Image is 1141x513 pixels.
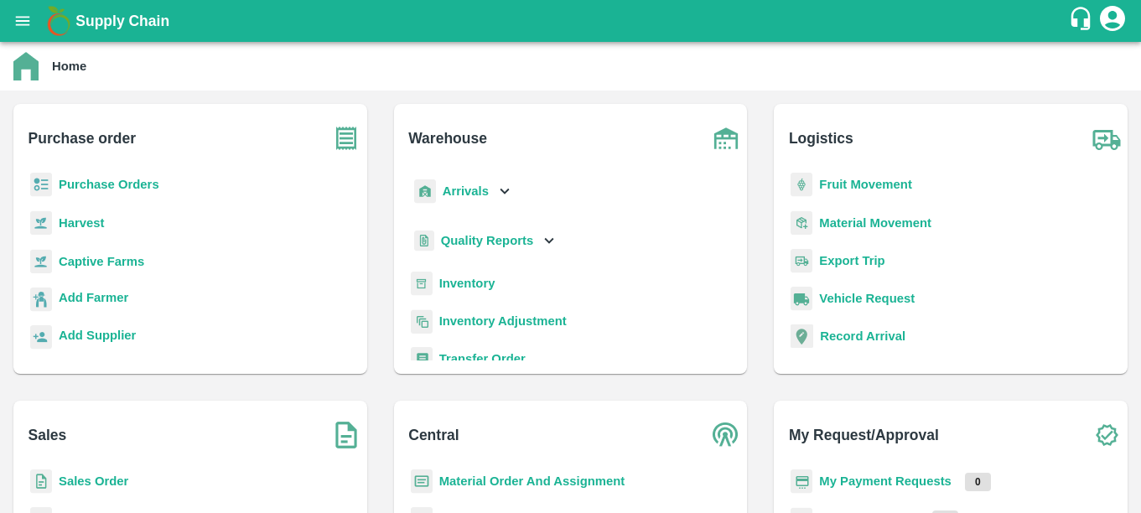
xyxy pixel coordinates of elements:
a: Fruit Movement [819,178,912,191]
a: Purchase Orders [59,178,159,191]
img: harvest [30,210,52,236]
div: Arrivals [411,173,515,210]
img: vehicle [791,287,812,311]
img: inventory [411,309,433,334]
a: Captive Farms [59,255,144,268]
img: harvest [30,249,52,274]
img: whArrival [414,179,436,204]
b: Quality Reports [441,234,534,247]
a: Export Trip [819,254,884,267]
img: central [705,414,747,456]
img: farmer [30,288,52,312]
img: soSales [325,414,367,456]
b: My Request/Approval [789,423,939,447]
img: delivery [791,249,812,273]
img: fruit [791,173,812,197]
img: home [13,52,39,80]
a: Material Movement [819,216,931,230]
a: Sales Order [59,474,128,488]
a: Inventory Adjustment [439,314,567,328]
a: Supply Chain [75,9,1068,33]
img: recordArrival [791,324,813,348]
a: My Payment Requests [819,474,952,488]
b: Arrivals [443,184,489,198]
img: truck [1086,117,1128,159]
b: Sales [29,423,67,447]
img: supplier [30,325,52,350]
img: check [1086,414,1128,456]
b: Add Farmer [59,291,128,304]
img: reciept [30,173,52,197]
img: warehouse [705,117,747,159]
img: whInventory [411,272,433,296]
div: account of current user [1097,3,1128,39]
b: Central [408,423,459,447]
b: Warehouse [408,127,487,150]
a: Add Farmer [59,288,128,311]
b: Add Supplier [59,329,136,342]
img: payment [791,469,812,494]
img: whTransfer [411,347,433,371]
a: Record Arrival [820,329,905,343]
img: material [791,210,812,236]
a: Harvest [59,216,104,230]
button: open drawer [3,2,42,40]
img: purchase [325,117,367,159]
div: Quality Reports [411,224,559,258]
div: customer-support [1068,6,1097,36]
a: Material Order And Assignment [439,474,625,488]
b: Supply Chain [75,13,169,29]
img: logo [42,4,75,38]
a: Vehicle Request [819,292,915,305]
b: Logistics [789,127,853,150]
a: Inventory [439,277,495,290]
img: centralMaterial [411,469,433,494]
a: Add Supplier [59,326,136,349]
img: qualityReport [414,231,434,251]
b: Purchase order [29,127,136,150]
p: 0 [965,473,991,491]
img: sales [30,469,52,494]
b: Home [52,60,86,73]
a: Transfer Order [439,352,526,365]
